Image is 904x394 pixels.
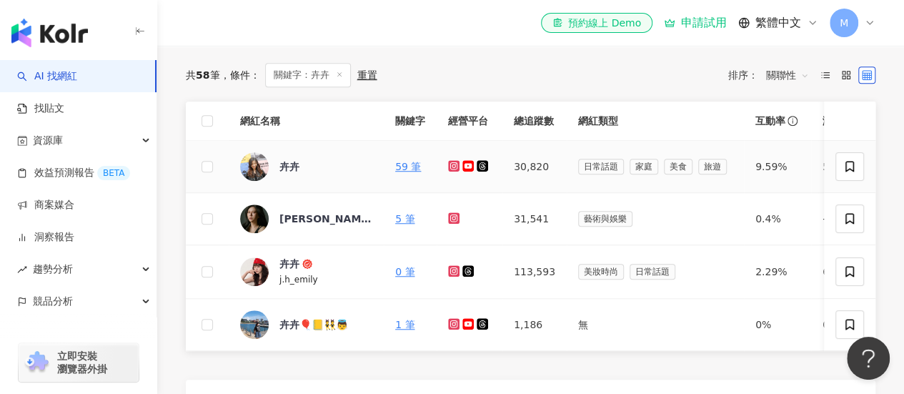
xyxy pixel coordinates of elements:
[630,159,658,174] span: 家庭
[847,337,890,380] iframe: Help Scout Beacon - Open
[755,211,800,227] div: 0.4%
[17,265,27,275] span: rise
[840,15,848,31] span: M
[240,205,372,233] a: KOL Avatar[PERSON_NAME]
[728,64,817,87] div: 排序：
[17,102,64,116] a: 找貼文
[630,264,675,280] span: 日常話題
[240,310,372,339] a: KOL Avatar卉卉🎈📒👯👼
[578,264,624,280] span: 美妝時尚
[395,319,414,330] a: 1 筆
[395,213,414,225] a: 5 筆
[664,159,692,174] span: 美食
[240,205,269,233] img: KOL Avatar
[437,102,502,141] th: 經營平台
[395,266,414,277] a: 0 筆
[823,114,853,128] span: 漲粉率
[219,69,259,81] span: 條件 ：
[755,317,800,333] div: 0%
[502,102,567,141] th: 總追蹤數
[823,211,867,227] div: -1.92%
[279,257,299,271] div: 卉卉
[785,114,800,128] span: info-circle
[552,16,641,30] div: 預約線上 Demo
[395,161,421,172] a: 59 筆
[755,15,801,31] span: 繁體中文
[279,159,299,174] div: 卉卉
[240,257,269,286] img: KOL Avatar
[229,102,384,141] th: 網紅名稱
[578,317,732,333] div: 無
[502,193,567,245] td: 31,541
[19,343,139,382] a: chrome extension立即安裝 瀏覽器外掛
[186,69,219,81] div: 共 筆
[755,264,800,280] div: 2.29%
[664,16,727,30] a: 申請試用
[502,141,567,193] td: 30,820
[755,159,800,174] div: 9.59%
[384,102,437,141] th: 關鍵字
[240,152,372,181] a: KOL Avatar卉卉
[698,159,727,174] span: 旅遊
[279,275,318,285] span: j.h_emily
[502,245,567,299] td: 113,593
[502,299,567,351] td: 1,186
[240,152,269,181] img: KOL Avatar
[823,317,867,333] div: 0.21%
[823,264,867,280] div: 6.94%
[196,69,209,81] span: 58
[567,102,744,141] th: 網紅類型
[578,211,632,227] span: 藝術與娛樂
[541,13,652,33] a: 預約線上 Demo
[33,285,73,317] span: 競品分析
[265,63,351,87] span: 關鍵字：卉卉
[279,212,372,226] div: [PERSON_NAME]
[33,253,73,285] span: 趨勢分析
[279,317,348,332] div: 卉卉🎈📒👯👼
[11,19,88,47] img: logo
[17,166,130,180] a: 效益預測報告BETA
[766,64,809,87] span: 關聯性
[33,124,63,157] span: 資源庫
[578,159,624,174] span: 日常話題
[23,351,51,374] img: chrome extension
[240,257,372,287] a: KOL Avatar卉卉j.h_emily
[357,69,377,81] div: 重置
[755,114,785,128] span: 互動率
[17,198,74,212] a: 商案媒合
[17,230,74,245] a: 洞察報告
[17,69,77,84] a: searchAI 找網紅
[240,310,269,339] img: KOL Avatar
[823,159,867,174] div: 5.25%
[57,350,107,375] span: 立即安裝 瀏覽器外掛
